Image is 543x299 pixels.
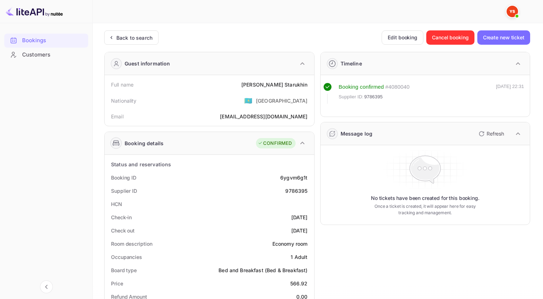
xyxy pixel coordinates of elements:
div: Supplier ID [111,187,137,195]
div: Status and reservations [111,161,171,168]
div: Customers [22,51,85,59]
button: Collapse navigation [40,280,53,293]
div: Message log [341,130,373,137]
div: [EMAIL_ADDRESS][DOMAIN_NAME] [220,113,307,120]
div: Booking ID [111,174,136,181]
div: 9786395 [285,187,307,195]
div: Room description [111,240,152,247]
div: [GEOGRAPHIC_DATA] [256,97,308,104]
span: United States [244,94,252,107]
div: HCN [111,200,122,208]
div: 6ygvm6g1t [280,174,307,181]
div: [DATE] [291,214,308,221]
div: Email [111,113,124,120]
div: [PERSON_NAME] Starukhin [241,81,307,88]
button: Cancel booking [426,30,474,45]
p: Once a ticket is created, it will appear here for easy tracking and management. [369,203,481,216]
div: Guest information [125,60,170,67]
div: Bookings [22,36,85,45]
div: 1 Adult [291,253,307,261]
div: Full name [111,81,134,88]
div: Occupancies [111,253,142,261]
img: LiteAPI logo [6,6,63,17]
div: Check out [111,227,135,234]
a: Bookings [4,34,88,47]
div: Bed and Breakfast (Bed & Breakfast) [218,266,307,274]
span: 9786395 [364,93,383,101]
div: Timeline [341,60,362,67]
div: Check-in [111,214,132,221]
button: Create new ticket [477,30,530,45]
div: [DATE] [291,227,308,234]
div: Bookings [4,34,88,48]
div: Booking confirmed [339,83,384,91]
div: 566.92 [290,280,308,287]
button: Refresh [474,128,507,139]
div: Nationality [111,97,137,104]
button: Edit booking [382,30,423,45]
div: Economy room [272,240,308,247]
div: Board type [111,266,137,274]
p: No tickets have been created for this booking. [371,195,479,202]
img: Yandex Support [507,6,518,17]
div: CONFIRMED [258,140,292,147]
div: # 4080040 [385,83,409,91]
div: Price [111,280,123,287]
p: Refresh [487,130,504,137]
span: Supplier ID: [339,93,364,101]
div: Booking details [125,139,164,147]
div: Customers [4,48,88,62]
div: Back to search [116,34,152,41]
div: [DATE] 22:31 [496,83,524,104]
a: Customers [4,48,88,61]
